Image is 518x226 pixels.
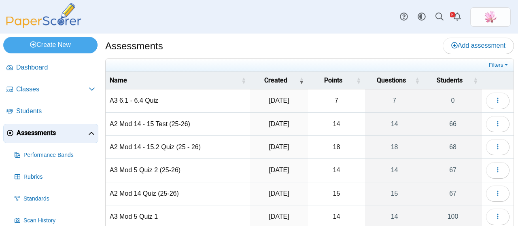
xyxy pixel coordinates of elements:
a: Alerts [448,8,466,26]
time: Oct 3, 2025 at 10:18 AM [269,97,289,104]
span: Points [312,76,355,85]
span: Created [254,76,297,85]
a: Assessments [3,124,98,143]
span: Questions : Activate to sort [415,76,420,84]
span: Add assessment [451,42,505,49]
td: 15 [308,182,365,205]
img: PaperScorer [3,3,84,28]
td: A3 Mod 5 Quiz 2 (25-26) [106,159,250,182]
span: Points : Activate to sort [356,76,361,84]
span: Created : Activate to remove sorting [299,76,304,84]
a: PaperScorer [3,22,84,29]
a: 67 [424,159,482,182]
time: Sep 4, 2025 at 10:44 AM [269,213,289,220]
a: 68 [424,136,482,158]
td: A2 Mod 14 - 15.2 Quiz (25 - 26) [106,136,250,159]
td: 14 [308,113,365,136]
a: ps.MuGhfZT6iQwmPTCC [470,7,511,27]
span: Scan History [23,217,95,225]
time: Sep 16, 2025 at 11:13 AM [269,167,289,173]
a: 67 [424,182,482,205]
a: Students [3,102,98,121]
a: Rubrics [11,167,98,187]
td: 18 [308,136,365,159]
span: Rubrics [23,173,95,181]
time: Sep 17, 2025 at 9:54 AM [269,144,289,150]
td: A3 6.1 - 6.4 Quiz [106,89,250,112]
a: 14 [365,159,424,182]
a: Create New [3,37,98,53]
span: Xinmei Li [484,11,497,23]
a: Add assessment [443,38,514,54]
a: 15 [365,182,424,205]
img: ps.MuGhfZT6iQwmPTCC [484,11,497,23]
a: 14 [365,113,424,135]
span: Name [110,76,240,85]
span: Assessments [17,129,88,137]
a: 7 [365,89,424,112]
span: Dashboard [16,63,95,72]
span: Students [16,107,95,116]
a: 18 [365,136,424,158]
span: Performance Bands [23,151,95,159]
a: Performance Bands [11,146,98,165]
td: A2 Mod 14 - 15 Test (25-26) [106,113,250,136]
h1: Assessments [105,39,163,53]
time: Sep 30, 2025 at 11:47 AM [269,120,289,127]
time: Sep 4, 2025 at 2:57 PM [269,190,289,197]
span: Students : Activate to sort [473,76,478,84]
td: 14 [308,159,365,182]
span: Students [428,76,471,85]
td: A2 Mod 14 Quiz (25-26) [106,182,250,205]
a: 66 [424,113,482,135]
a: Filters [487,61,512,69]
span: Classes [16,85,89,94]
span: Name : Activate to sort [241,76,246,84]
span: Questions [369,76,413,85]
a: 0 [424,89,482,112]
a: Dashboard [3,58,98,78]
a: Standards [11,189,98,209]
a: Classes [3,80,98,99]
span: Standards [23,195,95,203]
td: 7 [308,89,365,112]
